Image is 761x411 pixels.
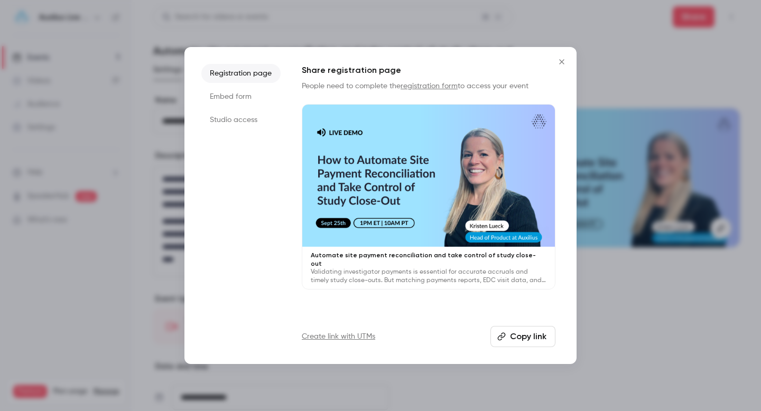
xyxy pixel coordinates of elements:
[311,268,546,285] p: Validating investigator payments is essential for accurate accruals and timely study close-outs. ...
[302,331,375,342] a: Create link with UTMs
[201,110,281,129] li: Studio access
[201,87,281,106] li: Embed form
[551,51,572,72] button: Close
[401,82,458,90] a: registration form
[201,64,281,83] li: Registration page
[302,81,555,91] p: People need to complete the to access your event
[311,251,546,268] p: Automate site payment reconciliation and take control of study close-out
[302,64,555,77] h1: Share registration page
[302,104,555,289] a: Automate site payment reconciliation and take control of study close-outValidating investigator p...
[490,326,555,347] button: Copy link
